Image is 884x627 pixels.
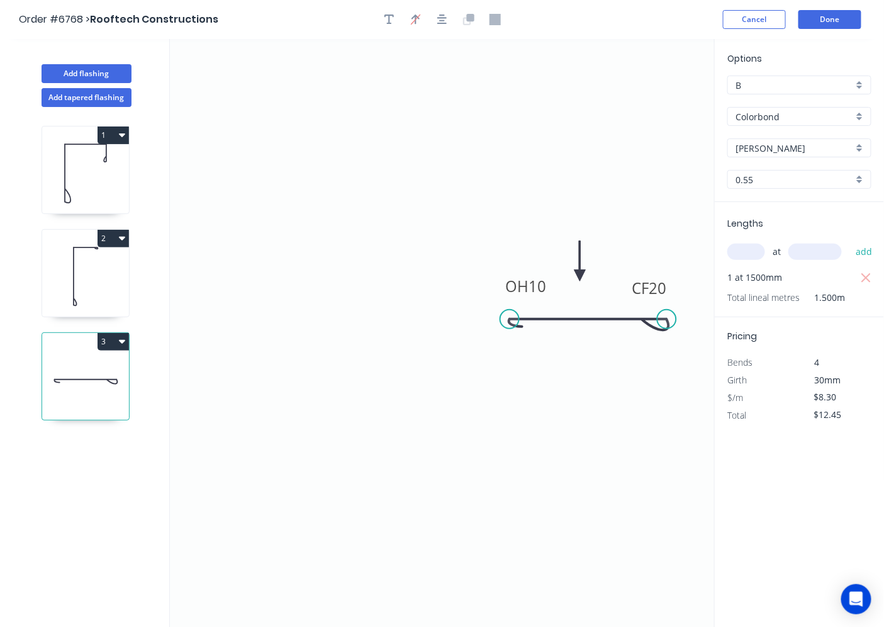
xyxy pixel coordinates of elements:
[19,12,90,26] span: Order #6768 >
[815,374,841,386] span: 30mm
[736,79,853,92] input: Price level
[506,276,529,297] tspan: OH
[727,356,753,368] span: Bends
[727,392,743,404] span: $/m
[736,173,853,186] input: Thickness
[727,409,746,421] span: Total
[727,52,762,65] span: Options
[529,276,547,297] tspan: 10
[773,243,781,261] span: at
[800,289,846,307] span: 1.500m
[841,584,871,614] div: Open Intercom Messenger
[727,269,782,286] span: 1 at 1500mm
[649,278,667,299] tspan: 20
[723,10,786,29] button: Cancel
[736,110,853,123] input: Material
[42,88,131,107] button: Add tapered flashing
[727,217,763,230] span: Lengths
[727,374,747,386] span: Girth
[798,10,861,29] button: Done
[98,230,129,247] button: 2
[98,333,129,351] button: 3
[727,330,757,342] span: Pricing
[90,12,218,26] span: Rooftech Constructions
[849,241,879,263] button: add
[42,64,131,83] button: Add flashing
[632,278,649,299] tspan: CF
[98,127,129,144] button: 1
[815,356,820,368] span: 4
[727,289,800,307] span: Total lineal metres
[736,142,853,155] input: Colour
